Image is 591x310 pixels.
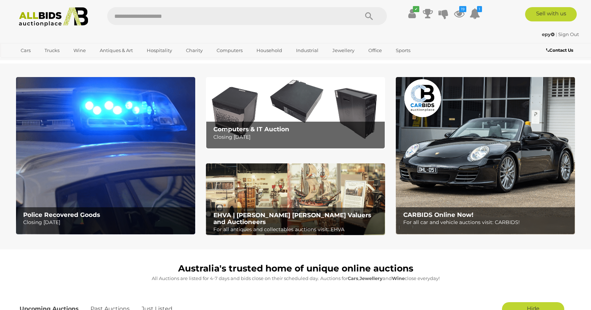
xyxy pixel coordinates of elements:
a: Industrial [291,45,323,56]
img: Police Recovered Goods [16,77,195,234]
a: Jewellery [328,45,359,56]
a: 19 [454,7,465,20]
a: Office [364,45,387,56]
p: All Auctions are listed for 4-7 days and bids close on their scheduled day. Auctions for , and cl... [20,274,572,283]
b: CARBIDS Online Now! [403,211,473,218]
img: EHVA | Evans Hastings Valuers and Auctioneers [206,163,385,235]
p: For all car and vehicle auctions visit: CARBIDS! [403,218,571,227]
a: epy [542,31,556,37]
a: Antiques & Art [95,45,138,56]
a: Hospitality [142,45,177,56]
a: Trucks [40,45,64,56]
i: 1 [477,6,482,12]
a: Household [252,45,287,56]
a: Wine [69,45,90,56]
b: EHVA | [PERSON_NAME] [PERSON_NAME] Valuers and Auctioneers [213,212,371,225]
a: EHVA | Evans Hastings Valuers and Auctioneers EHVA | [PERSON_NAME] [PERSON_NAME] Valuers and Auct... [206,163,385,235]
a: Computers [212,45,247,56]
h1: Australia's trusted home of unique online auctions [20,264,572,274]
strong: epy [542,31,555,37]
img: CARBIDS Online Now! [396,77,575,234]
strong: Jewellery [359,275,383,281]
a: Charity [181,45,207,56]
a: [GEOGRAPHIC_DATA] [16,56,76,68]
a: CARBIDS Online Now! CARBIDS Online Now! For all car and vehicle auctions visit: CARBIDS! [396,77,575,234]
b: Computers & IT Auction [213,126,289,133]
a: Sports [391,45,415,56]
a: 1 [470,7,480,20]
a: Police Recovered Goods Police Recovered Goods Closing [DATE] [16,77,195,234]
button: Search [351,7,387,25]
strong: Cars [348,275,358,281]
a: ✔ [407,7,418,20]
b: Police Recovered Goods [23,211,100,218]
span: | [556,31,557,37]
img: Computers & IT Auction [206,77,385,149]
p: Closing [DATE] [213,133,381,142]
a: Sell with us [525,7,577,21]
a: Cars [16,45,35,56]
p: For all antiques and collectables auctions visit: EHVA [213,225,381,234]
p: Closing [DATE] [23,218,191,227]
img: Allbids.com.au [15,7,92,27]
b: Contact Us [546,47,573,53]
a: Sign Out [558,31,579,37]
a: Contact Us [546,46,575,54]
i: 19 [459,6,466,12]
i: ✔ [413,6,419,12]
strong: Wine [392,275,405,281]
a: Computers & IT Auction Computers & IT Auction Closing [DATE] [206,77,385,149]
